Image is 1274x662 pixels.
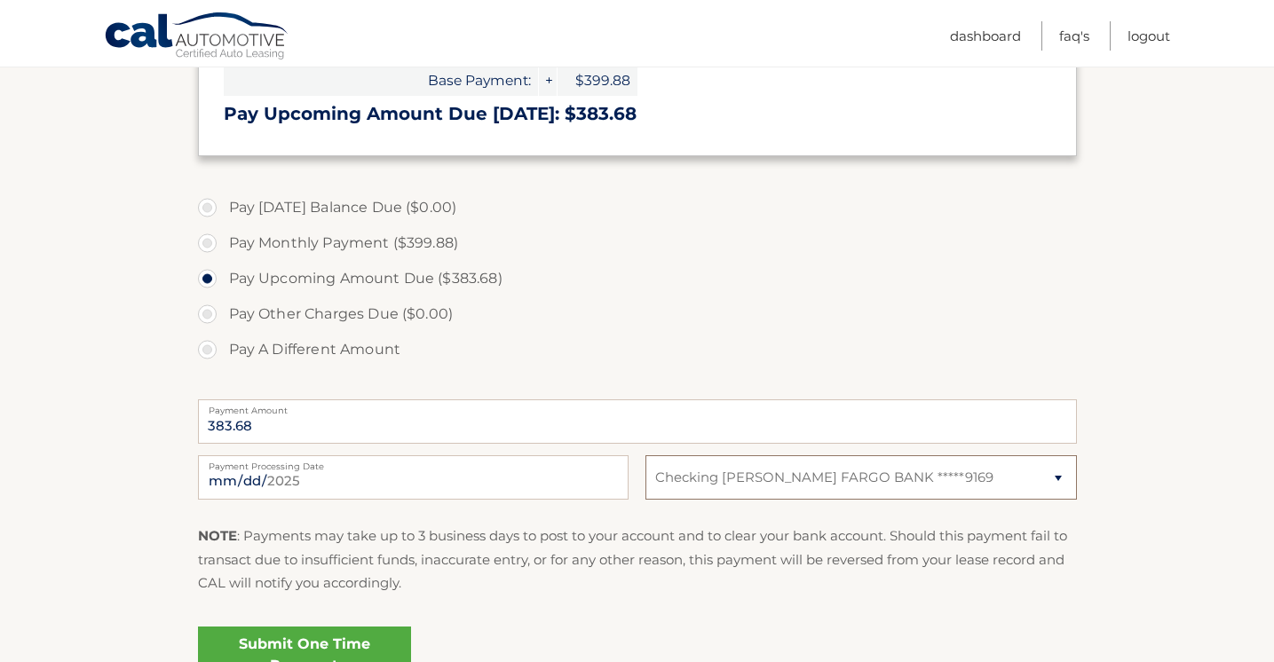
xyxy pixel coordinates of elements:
span: + [539,65,557,96]
a: FAQ's [1059,21,1089,51]
label: Payment Amount [198,399,1077,414]
span: Base Payment: [224,65,538,96]
a: Logout [1128,21,1170,51]
p: : Payments may take up to 3 business days to post to your account and to clear your bank account.... [198,524,1077,595]
label: Pay [DATE] Balance Due ($0.00) [198,190,1077,225]
label: Pay A Different Amount [198,332,1077,367]
label: Pay Upcoming Amount Due ($383.68) [198,261,1077,296]
h3: Pay Upcoming Amount Due [DATE]: $383.68 [224,103,1051,125]
input: Payment Amount [198,399,1077,444]
input: Payment Date [198,455,629,500]
strong: NOTE [198,527,237,544]
label: Pay Other Charges Due ($0.00) [198,296,1077,332]
a: Cal Automotive [104,12,290,63]
label: Payment Processing Date [198,455,629,469]
span: $399.88 [558,65,637,96]
a: Dashboard [950,21,1021,51]
label: Pay Monthly Payment ($399.88) [198,225,1077,261]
